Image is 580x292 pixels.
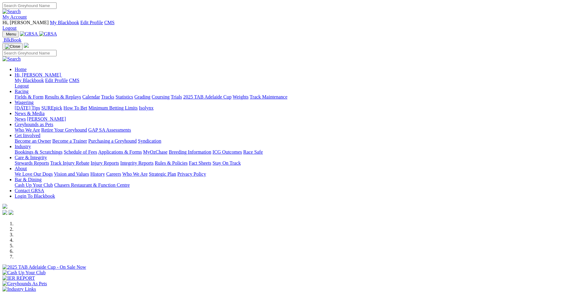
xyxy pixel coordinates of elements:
a: Hi, [PERSON_NAME] [15,72,62,77]
a: Race Safe [243,149,263,155]
a: Vision and Values [54,171,89,177]
a: Trials [171,94,182,99]
a: BlkBook [2,37,21,43]
a: Cash Up Your Club [15,182,53,188]
div: About [15,171,578,177]
a: ICG Outcomes [212,149,242,155]
a: [DATE] Tips [15,105,40,110]
a: Get Involved [15,133,40,138]
a: Edit Profile [45,78,68,83]
a: CMS [69,78,79,83]
a: Bookings & Scratchings [15,149,62,155]
a: Calendar [82,94,100,99]
div: Racing [15,94,578,100]
a: CMS [104,20,115,25]
a: News [15,116,26,122]
button: Toggle navigation [2,31,19,37]
a: Syndication [138,138,161,144]
a: Isolynx [139,105,153,110]
img: IER REPORT [2,275,35,281]
a: Tracks [101,94,114,99]
a: My Blackbook [50,20,79,25]
a: Track Maintenance [250,94,287,99]
a: Retire Your Greyhound [41,127,87,133]
img: Search [2,9,21,14]
img: 2025 TAB Adelaide Cup - On Sale Now [2,264,86,270]
a: Purchasing a Greyhound [88,138,137,144]
a: Injury Reports [91,160,119,166]
div: Get Involved [15,138,578,144]
img: facebook.svg [2,210,7,215]
a: My Account [2,14,27,20]
a: Chasers Restaurant & Function Centre [54,182,130,188]
a: Weights [233,94,249,99]
a: Bar & Dining [15,177,42,182]
img: Greyhounds As Pets [2,281,47,286]
span: Hi, [PERSON_NAME] [2,20,49,25]
a: Greyhounds as Pets [15,122,53,127]
a: Stay On Track [212,160,241,166]
a: Home [15,67,27,72]
a: We Love Our Dogs [15,171,53,177]
span: BlkBook [4,37,21,43]
a: Fact Sheets [189,160,211,166]
a: Minimum Betting Limits [88,105,138,110]
img: Search [2,56,21,62]
a: Strategic Plan [149,171,176,177]
a: Who We Are [122,171,148,177]
button: Toggle navigation [2,43,23,50]
span: Menu [6,32,16,36]
a: SUREpick [41,105,62,110]
img: twitter.svg [9,210,13,215]
a: Results & Replays [45,94,81,99]
img: logo-grsa-white.png [2,204,7,209]
div: Greyhounds as Pets [15,127,578,133]
div: News & Media [15,116,578,122]
a: GAP SA Assessments [88,127,131,133]
a: Become a Trainer [52,138,87,144]
img: Industry Links [2,286,36,292]
a: Login To Blackbook [15,193,55,199]
a: Applications & Forms [98,149,142,155]
a: Wagering [15,100,34,105]
a: Contact GRSA [15,188,44,193]
a: Racing [15,89,28,94]
a: MyOzChase [143,149,168,155]
img: logo-grsa-white.png [24,43,29,48]
span: Hi, [PERSON_NAME] [15,72,61,77]
div: Industry [15,149,578,155]
img: Cash Up Your Club [2,270,46,275]
a: [PERSON_NAME] [27,116,66,122]
a: Who We Are [15,127,40,133]
a: Rules & Policies [155,160,188,166]
a: Integrity Reports [120,160,153,166]
a: Coursing [152,94,170,99]
div: Bar & Dining [15,182,578,188]
a: Grading [135,94,150,99]
div: My Account [2,20,578,31]
a: Industry [15,144,31,149]
a: Edit Profile [80,20,103,25]
a: Fields & Form [15,94,43,99]
img: GRSA [39,31,57,37]
img: Close [5,44,20,49]
a: About [15,166,27,171]
a: History [90,171,105,177]
input: Search [2,50,57,56]
a: 2025 TAB Adelaide Cup [183,94,231,99]
a: Schedule of Fees [64,149,97,155]
a: Careers [106,171,121,177]
a: My Blackbook [15,78,44,83]
img: GRSA [20,31,38,37]
a: Statistics [116,94,133,99]
a: Logout [2,25,17,31]
a: Become an Owner [15,138,51,144]
a: Logout [15,83,29,88]
a: Care & Integrity [15,155,47,160]
a: How To Bet [64,105,87,110]
a: Stewards Reports [15,160,49,166]
input: Search [2,2,57,9]
div: Hi, [PERSON_NAME] [15,78,578,89]
a: Breeding Information [169,149,211,155]
div: Care & Integrity [15,160,578,166]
